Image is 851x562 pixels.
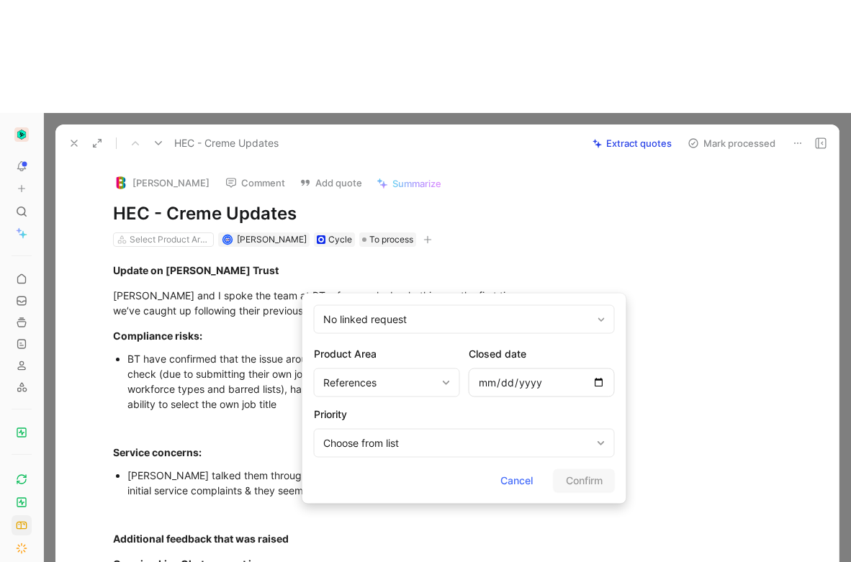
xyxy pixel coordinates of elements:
[314,406,615,423] h2: Priority
[469,368,615,397] input: Enter a Closed date
[488,469,545,492] button: Cancel
[314,345,460,363] h2: Product Area
[323,374,436,391] div: References
[500,472,533,489] span: Cancel
[314,305,615,334] div: No linked request
[323,435,591,452] div: Choose from list
[469,345,615,363] h2: Closed date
